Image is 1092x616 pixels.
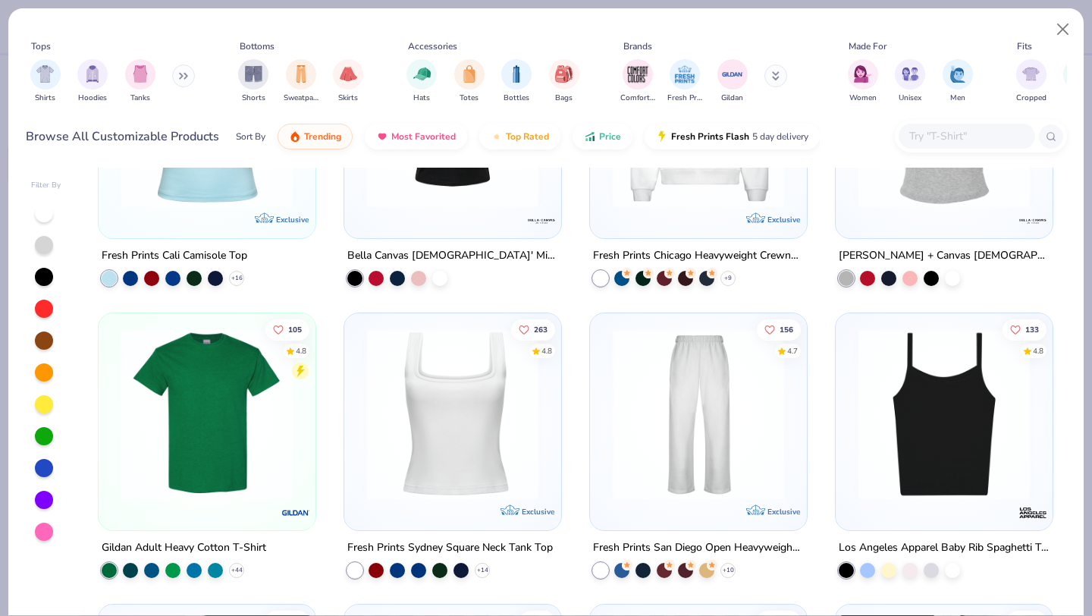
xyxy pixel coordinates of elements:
[1016,59,1046,104] div: filter for Cropped
[620,93,655,104] span: Comfort Colors
[656,130,668,143] img: flash.gif
[240,39,275,53] div: Bottoms
[673,63,696,86] img: Fresh Prints Image
[125,59,155,104] div: filter for Tanks
[231,273,243,282] span: + 16
[347,538,553,557] div: Fresh Prints Sydney Square Neck Tank Top
[522,506,554,516] span: Exclusive
[593,538,804,557] div: Fresh Prints San Diego Open Heavyweight Sweatpants
[1017,205,1047,235] img: Bella + Canvas logo
[851,328,1037,499] img: cbf11e79-2adf-4c6b-b19e-3da42613dd1b
[266,319,310,340] button: Like
[593,246,804,265] div: Fresh Prints Chicago Heavyweight Crewneck
[943,59,973,104] button: filter button
[599,130,621,143] span: Price
[333,59,363,104] div: filter for Skirts
[293,65,309,83] img: Sweatpants Image
[35,93,55,104] span: Shirts
[902,65,919,83] img: Unisex Image
[839,246,1050,265] div: [PERSON_NAME] + Canvas [DEMOGRAPHIC_DATA]' Micro Ribbed Baby Tee
[534,325,548,333] span: 263
[722,565,733,574] span: + 10
[333,59,363,104] button: filter button
[717,59,748,104] div: filter for Gildan
[791,328,977,499] img: cab69ba6-afd8-400d-8e2e-70f011a551d3
[36,65,54,83] img: Shirts Image
[767,214,800,224] span: Exclusive
[413,65,431,83] img: Hats Image
[479,124,560,149] button: Top Rated
[84,65,101,83] img: Hoodies Image
[1022,65,1040,83] img: Cropped Image
[908,127,1025,145] input: Try "T-Shirt"
[849,93,877,104] span: Women
[787,345,798,357] div: 4.7
[461,65,478,83] img: Totes Image
[77,59,108,104] button: filter button
[238,59,268,104] button: filter button
[508,65,525,83] img: Bottles Image
[26,127,219,146] div: Browse All Customizable Products
[132,65,149,83] img: Tanks Image
[31,39,51,53] div: Tops
[454,59,485,104] div: filter for Totes
[114,36,300,208] img: a25d9891-da96-49f3-a35e-76288174bf3a
[620,59,655,104] div: filter for Comfort Colors
[359,36,546,208] img: 8af284bf-0d00-45ea-9003-ce4b9a3194ad
[1017,39,1032,53] div: Fits
[1016,93,1046,104] span: Cropped
[895,59,925,104] button: filter button
[950,93,965,104] span: Men
[284,93,318,104] span: Sweatpants
[30,59,61,104] div: filter for Shirts
[304,130,341,143] span: Trending
[77,59,108,104] div: filter for Hoodies
[297,345,307,357] div: 4.8
[549,59,579,104] div: filter for Bags
[231,565,243,574] span: + 44
[839,538,1050,557] div: Los Angeles Apparel Baby Rib Spaghetti Tank
[501,59,532,104] div: filter for Bottles
[791,36,977,208] img: 9145e166-e82d-49ae-94f7-186c20e691c9
[851,36,1037,208] img: aa15adeb-cc10-480b-b531-6e6e449d5067
[721,63,744,86] img: Gildan Image
[477,565,488,574] span: + 14
[721,93,743,104] span: Gildan
[359,328,546,499] img: 94a2aa95-cd2b-4983-969b-ecd512716e9a
[276,214,309,224] span: Exclusive
[289,130,301,143] img: trending.gif
[1017,497,1047,527] img: Los Angeles Apparel logo
[645,124,820,149] button: Fresh Prints Flash5 day delivery
[526,205,557,235] img: Bella + Canvas logo
[408,39,457,53] div: Accessories
[780,325,793,333] span: 156
[125,59,155,104] button: filter button
[289,325,303,333] span: 105
[1016,59,1046,104] button: filter button
[413,93,430,104] span: Hats
[504,93,529,104] span: Bottles
[752,128,808,146] span: 5 day delivery
[242,93,265,104] span: Shorts
[491,130,503,143] img: TopRated.gif
[623,39,652,53] div: Brands
[943,59,973,104] div: filter for Men
[460,93,479,104] span: Totes
[717,59,748,104] button: filter button
[501,59,532,104] button: filter button
[626,63,649,86] img: Comfort Colors Image
[102,246,247,265] div: Fresh Prints Cali Camisole Top
[605,328,792,499] img: df5250ff-6f61-4206-a12c-24931b20f13c
[724,273,732,282] span: + 9
[895,59,925,104] div: filter for Unisex
[338,93,358,104] span: Skirts
[406,59,437,104] button: filter button
[278,124,353,149] button: Trending
[31,180,61,191] div: Filter By
[541,345,552,357] div: 4.8
[454,59,485,104] button: filter button
[365,124,467,149] button: Most Favorited
[620,59,655,104] button: filter button
[1003,319,1046,340] button: Like
[1049,15,1078,44] button: Close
